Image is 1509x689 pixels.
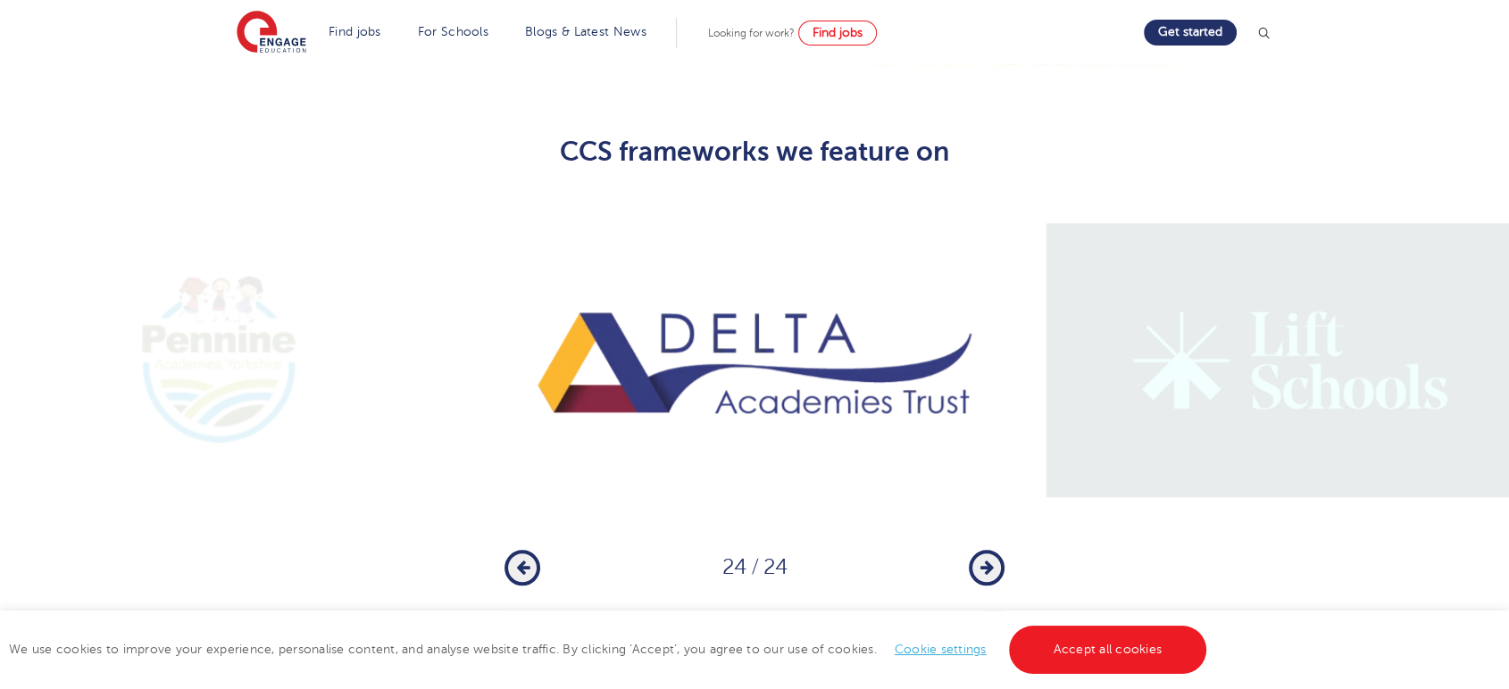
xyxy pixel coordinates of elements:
span: Looking for work? [708,27,795,39]
a: Blogs & Latest News [525,25,646,38]
img: Engage Education [237,11,306,55]
a: Accept all cookies [1009,626,1207,674]
span: / [746,555,763,579]
a: For Schools [418,25,488,38]
a: Get started [1144,20,1237,46]
a: Cookie settings [895,643,987,656]
a: Find jobs [329,25,381,38]
span: We use cookies to improve your experience, personalise content, and analyse website traffic. By c... [9,643,1211,656]
span: Find jobs [813,26,863,39]
a: Find jobs [798,21,877,46]
span: 24 [722,555,746,579]
span: 24 [763,555,788,579]
h2: CCS frameworks we feature on [317,137,1193,167]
